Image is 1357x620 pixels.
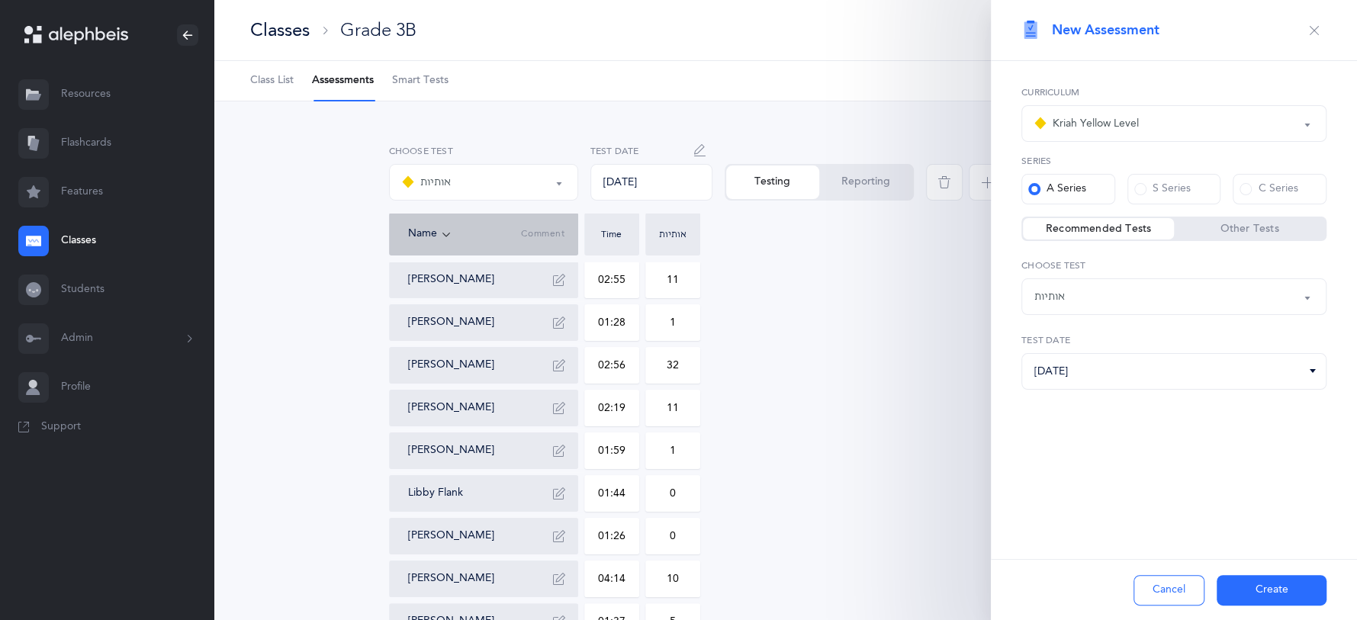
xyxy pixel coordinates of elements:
div: אותיות [1034,289,1065,305]
button: [PERSON_NAME] [408,528,494,544]
button: אותיות [1021,278,1326,315]
button: Kriah Yellow Level [1021,105,1326,142]
span: Class List [250,73,294,88]
input: 03/04/2024 [1021,353,1326,390]
label: Curriculum [1021,85,1326,99]
div: C Series [1240,182,1298,197]
div: S Series [1134,182,1191,197]
div: אותיות [402,173,451,191]
button: [PERSON_NAME] [408,315,494,330]
label: Test date [1021,333,1326,347]
span: Comment [521,228,564,240]
span: Smart Tests [392,73,449,88]
label: Test Date [590,144,712,158]
button: Reporting [819,165,912,199]
label: Other Tests [1174,221,1325,236]
div: Kriah Yellow Level [1034,114,1139,133]
label: Choose test [1021,259,1326,272]
button: [PERSON_NAME] [408,400,494,416]
div: Name [408,226,522,243]
button: [PERSON_NAME] [408,443,494,458]
input: MM:SS [585,476,638,511]
input: MM:SS [585,561,638,596]
button: Libby Flank [408,486,463,501]
input: MM:SS [585,262,638,297]
button: [PERSON_NAME] [408,272,494,288]
div: Grade 3B [340,18,416,43]
div: Classes [250,18,310,43]
input: MM:SS [585,433,638,468]
div: A Series [1028,182,1086,197]
label: Series [1021,154,1326,168]
input: MM:SS [585,519,638,554]
button: Cancel [1134,575,1204,606]
span: New Assessment [1052,21,1159,40]
label: Recommended Tests [1023,221,1174,236]
button: Create [1217,575,1326,606]
input: MM:SS [585,390,638,426]
div: [DATE] [590,164,712,201]
input: MM:SS [585,305,638,340]
input: MM:SS [585,348,638,383]
button: [PERSON_NAME] [408,571,494,586]
span: Support [41,419,81,435]
label: Choose test [389,144,578,158]
button: אותיות [389,164,578,201]
div: Time [588,230,635,239]
button: [PERSON_NAME] [408,358,494,373]
div: אותיות [649,230,696,239]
